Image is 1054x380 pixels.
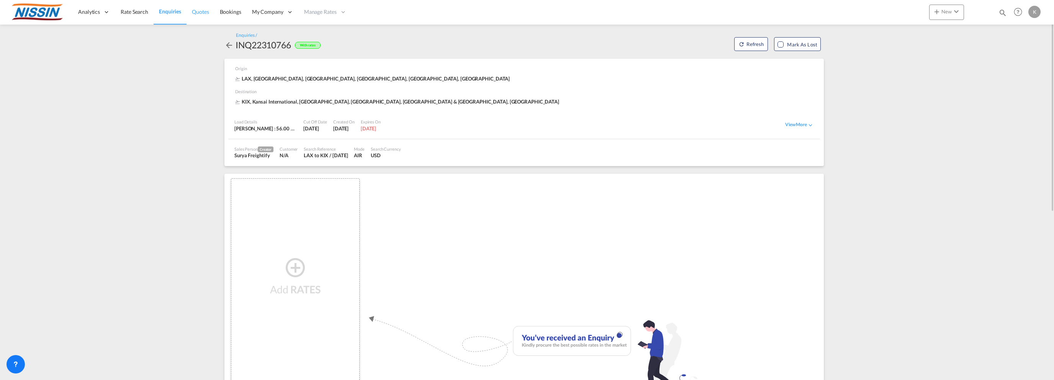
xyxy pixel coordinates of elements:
md-icon: icon-plus 400-fg [932,7,941,16]
div: AIR [354,152,365,159]
md-icon: icon-chevron-down [952,7,961,16]
div: K [1028,6,1041,18]
span: Help [1011,5,1025,18]
span: KIX, Kansai International, [GEOGRAPHIC_DATA], [GEOGRAPHIC_DATA], [GEOGRAPHIC_DATA] & [GEOGRAPHIC_... [235,98,561,105]
div: Load Details [234,119,297,125]
md-icon: icon-refresh [738,41,745,47]
div: 15 Sep 2025 [303,125,327,132]
div: LAX to KIX / 15 Sep 2025 [304,152,348,159]
div: Customer [280,146,298,152]
div: View Moreicon-chevron-down [785,122,814,128]
span: Analytics [78,8,100,16]
div: LAX, [GEOGRAPHIC_DATA], [GEOGRAPHIC_DATA], [GEOGRAPHIC_DATA], [GEOGRAPHIC_DATA], [GEOGRAPHIC_DATA] [235,75,512,82]
div: USD [371,152,401,159]
button: icon-refreshRefresh [734,37,768,51]
div: Created On [333,119,355,125]
div: Sales Person [234,146,273,152]
div: 15 Sep 2025 [333,125,355,132]
div: Origin [235,66,817,75]
div: Surya Freightify [234,152,273,159]
md-checkbox: Mark as Lost [777,41,817,48]
div: Mark as Lost [787,41,817,48]
span: Manage Rates [304,8,337,16]
md-icon: icon-magnify [998,8,1007,17]
button: Mark as Lost [774,37,821,51]
img: 485da9108dca11f0a63a77e390b9b49c.jpg [11,3,63,21]
span: Add [270,283,288,296]
div: icon-arrow-left [224,39,236,51]
md-icon: icon-plus-circle-outline [284,263,307,272]
md-icon: icon-arrow-left [224,41,234,50]
span: Bookings [220,8,241,15]
span: Rate Search [121,8,148,15]
span: Quotes [192,8,209,15]
div: INQ22310766 [236,39,291,51]
div: Search Reference [304,146,348,152]
div: [PERSON_NAME] : 56.00 KG | Volumetric Wt : 1.00 KG [234,125,297,132]
div: Help [1011,5,1028,19]
div: 14 Dec 2025 [361,125,381,132]
div: Search Currency [371,146,401,152]
div: Destination [235,89,817,98]
div: icon-magnify [998,8,1007,20]
div: Cut Off Date [303,119,327,125]
div: N/A [280,152,298,159]
div: Mode [354,146,365,152]
span: Enquiries [159,8,181,15]
span: RATES [290,283,321,296]
span: New [932,8,961,15]
span: My Company [252,8,283,16]
div: Expires On [361,119,381,125]
div: Enquiries / [236,32,257,39]
span: Creator [258,146,273,152]
div: With rates [295,42,321,49]
md-icon: icon-chevron-down [807,122,814,128]
button: icon-plus 400-fgNewicon-chevron-down [929,5,964,20]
